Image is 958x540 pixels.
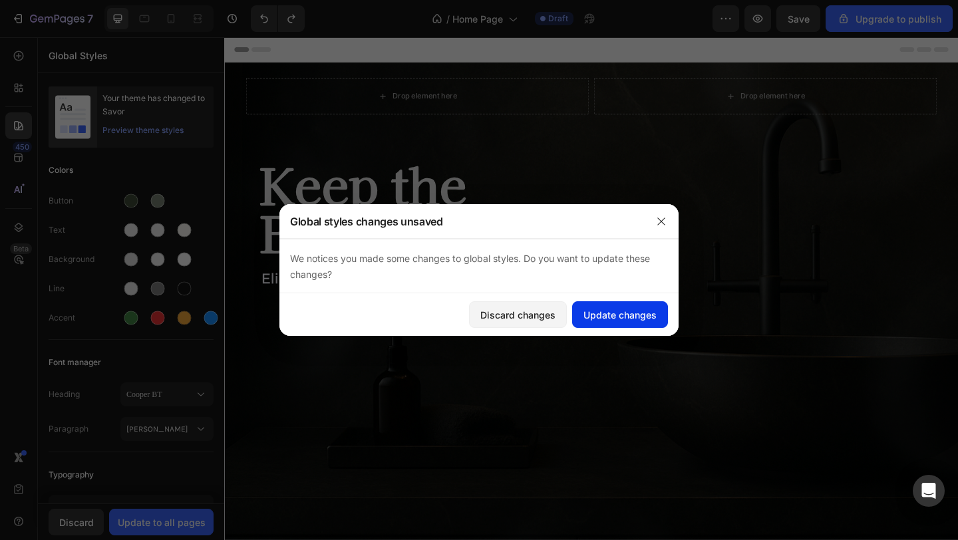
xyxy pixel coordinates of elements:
[183,59,253,69] div: Drop element here
[469,301,567,328] button: Discard changes
[290,253,650,280] span: We notices you made some changes to global styles. Do you want to update these changes?
[480,308,556,322] div: Discard changes
[40,253,327,271] strong: Eliminate odors with our toilet spray.
[37,132,775,238] h2: Rich Text Editor. Editing area: main
[913,475,945,507] div: Open Intercom Messenger
[561,59,632,69] div: Drop element here
[583,308,657,322] div: Update changes
[572,301,668,328] button: Update changes
[38,133,774,237] p: Keep the Bathroom Fresh
[290,213,443,229] div: Global styles changes unsaved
